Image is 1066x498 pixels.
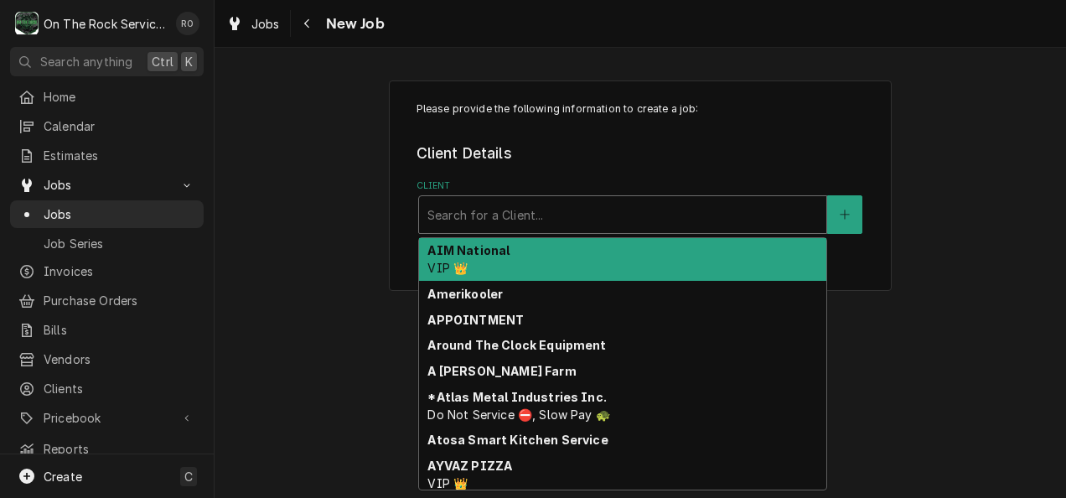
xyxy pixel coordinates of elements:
div: RO [176,12,199,35]
a: Purchase Orders [10,287,204,314]
div: Job Create/Update Form [417,101,865,234]
a: Go to Pricebook [10,404,204,432]
span: Vendors [44,350,195,368]
button: Search anythingCtrlK [10,47,204,76]
strong: *Atlas Metal Industries Inc. [427,390,606,404]
svg: Create New Client [840,209,850,220]
span: VIP 👑 [427,261,468,275]
span: Job Series [44,235,195,252]
span: Do Not Service ⛔, Slow Pay 🐢 [427,407,609,422]
legend: Client Details [417,143,865,164]
a: Jobs [220,10,287,38]
div: Client [417,179,865,234]
span: Bills [44,321,195,339]
strong: Amerikooler [427,287,503,301]
button: Navigate back [294,10,321,37]
strong: Atosa Smart Kitchen Service [427,433,608,447]
a: Invoices [10,257,204,285]
strong: APPOINTMENT [427,313,524,327]
a: Estimates [10,142,204,169]
label: Client [417,179,865,193]
a: Bills [10,316,204,344]
span: Estimates [44,147,195,164]
a: Home [10,83,204,111]
div: Job Create/Update [389,80,892,291]
p: Please provide the following information to create a job: [417,101,865,117]
a: Job Series [10,230,204,257]
strong: AYVAZ PIZZA [427,459,512,473]
span: Jobs [44,176,170,194]
span: Ctrl [152,53,173,70]
span: Calendar [44,117,195,135]
button: Create New Client [827,195,862,234]
a: Jobs [10,200,204,228]
a: Go to Jobs [10,171,204,199]
span: New Job [321,13,385,35]
div: O [15,12,39,35]
strong: AIM National [427,243,510,257]
span: Clients [44,380,195,397]
span: Reports [44,440,195,458]
a: Calendar [10,112,204,140]
span: Search anything [40,53,132,70]
span: Purchase Orders [44,292,195,309]
a: Clients [10,375,204,402]
span: Create [44,469,82,484]
span: C [184,468,193,485]
a: Reports [10,435,204,463]
span: VIP 👑 [427,476,468,490]
span: Jobs [44,205,195,223]
div: Rich Ortega's Avatar [176,12,199,35]
span: Invoices [44,262,195,280]
span: Pricebook [44,409,170,427]
strong: Around The Clock Equipment [427,338,606,352]
div: On The Rock Services's Avatar [15,12,39,35]
a: Vendors [10,345,204,373]
strong: A [PERSON_NAME] Farm [427,364,576,378]
span: Jobs [251,15,280,33]
span: K [185,53,193,70]
span: Home [44,88,195,106]
div: On The Rock Services [44,15,167,33]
